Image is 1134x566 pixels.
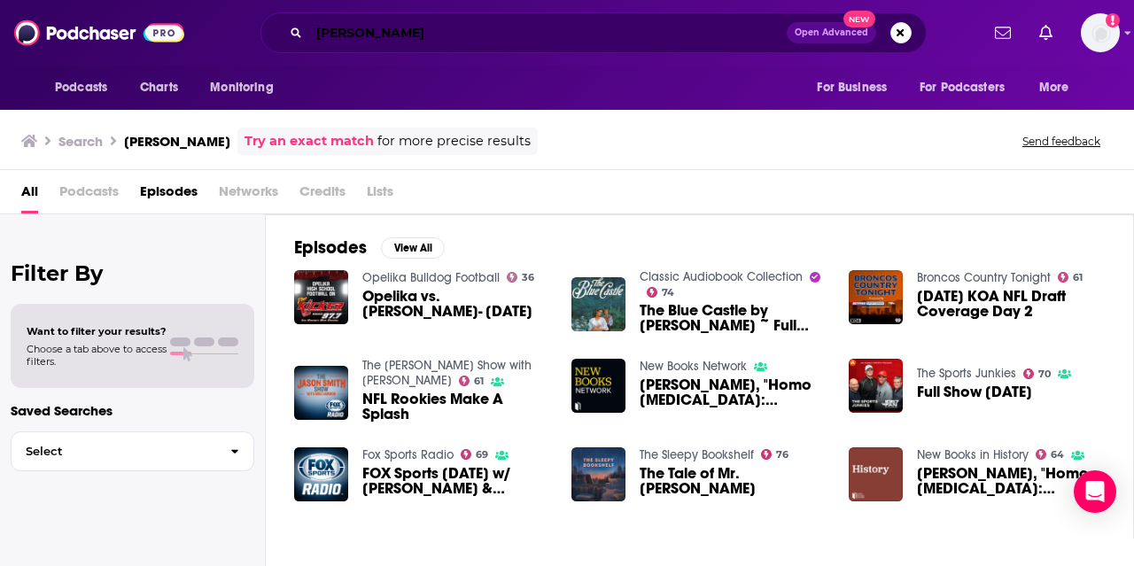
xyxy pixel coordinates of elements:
[1074,470,1116,513] div: Open Intercom Messenger
[571,277,625,331] img: The Blue Castle by Lucy Maud Montgomery ~ Full Audiobook
[917,270,1051,285] a: Broncos Country Tonight
[362,447,454,462] a: Fox Sports Radio
[210,75,273,100] span: Monitoring
[459,376,485,386] a: 61
[294,447,348,501] img: FOX Sports Sunday w/ Beyer & Harmon: 08/05/2018
[294,236,445,259] a: EpisodesView All
[11,431,254,471] button: Select
[640,303,827,333] span: The Blue Castle by [PERSON_NAME] ~ Full Audiobook
[795,28,868,37] span: Open Advanced
[245,131,374,151] a: Try an exact match
[27,343,167,368] span: Choose a tab above to access filters.
[1081,13,1120,52] img: User Profile
[367,177,393,213] span: Lists
[640,466,827,496] span: The Tale of Mr. [PERSON_NAME]
[299,177,346,213] span: Credits
[12,446,216,457] span: Select
[43,71,130,105] button: open menu
[309,19,787,47] input: Search podcasts, credits, & more...
[219,177,278,213] span: Networks
[381,237,445,259] button: View All
[917,466,1105,496] span: [PERSON_NAME], "Homo [MEDICAL_DATA]: [DEMOGRAPHIC_DATA] Thinkers on Time" (Cornell UP, 2025)
[1023,368,1052,379] a: 70
[817,75,887,100] span: For Business
[1058,272,1084,283] a: 61
[294,270,348,324] img: Opelika vs. Benjamin Russell- August 23, 2024
[640,303,827,333] a: The Blue Castle by Lucy Maud Montgomery ~ Full Audiobook
[377,131,531,151] span: for more precise results
[640,447,754,462] a: The Sleepy Bookshelf
[362,358,532,388] a: The Jason Smith Show with Mike Harmon
[849,447,903,501] img: Nitzan Lebovic, "Homo Temporalis: German Jewish Thinkers on Time" (Cornell UP, 2025)
[917,366,1016,381] a: The Sports Junkies
[849,359,903,413] img: Full Show Friday, July 5th, 2024
[124,133,230,150] h3: [PERSON_NAME]
[21,177,38,213] a: All
[917,384,1032,399] span: Full Show [DATE]
[27,325,167,337] span: Want to filter your results?
[1038,370,1051,378] span: 70
[1081,13,1120,52] span: Logged in as mindyn
[908,71,1030,105] button: open menu
[787,22,876,43] button: Open AdvancedNew
[571,447,625,501] img: The Tale of Mr. Tod
[804,71,909,105] button: open menu
[507,272,535,283] a: 36
[1051,451,1064,459] span: 64
[917,289,1105,319] a: 04-28-23 KOA NFL Draft Coverage Day 2
[571,359,625,413] img: Nitzan Lebovic, "Homo Temporalis: German Jewish Thinkers on Time" (Cornell UP, 2025)
[362,466,550,496] span: FOX Sports [DATE] w/ [PERSON_NAME] & [PERSON_NAME]: [DATE]
[11,402,254,419] p: Saved Searches
[362,466,550,496] a: FOX Sports Sunday w/ Beyer & Harmon: 08/05/2018
[140,177,198,213] a: Episodes
[11,260,254,286] h2: Filter By
[294,366,348,420] img: NFL Rookies Make A Splash
[640,466,827,496] a: The Tale of Mr. Tod
[640,377,827,407] span: [PERSON_NAME], "Homo [MEDICAL_DATA]: [DEMOGRAPHIC_DATA] Thinkers on Time" (Cornell UP, 2025)
[920,75,1005,100] span: For Podcasters
[849,270,903,324] img: 04-28-23 KOA NFL Draft Coverage Day 2
[474,377,484,385] span: 61
[260,12,927,53] div: Search podcasts, credits, & more...
[128,71,189,105] a: Charts
[14,16,184,50] img: Podchaser - Follow, Share and Rate Podcasts
[1036,449,1065,460] a: 64
[1081,13,1120,52] button: Show profile menu
[640,269,803,284] a: Classic Audiobook Collection
[362,289,550,319] span: Opelika vs. [PERSON_NAME]- [DATE]
[843,11,875,27] span: New
[1039,75,1069,100] span: More
[362,392,550,422] a: NFL Rookies Make A Splash
[917,384,1032,399] a: Full Show Friday, July 5th, 2024
[776,451,788,459] span: 76
[1017,134,1106,149] button: Send feedback
[662,289,674,297] span: 74
[362,270,500,285] a: Opelika Bulldog Football
[58,133,103,150] h3: Search
[55,75,107,100] span: Podcasts
[761,449,789,460] a: 76
[1027,71,1091,105] button: open menu
[140,75,178,100] span: Charts
[362,289,550,319] a: Opelika vs. Benjamin Russell- August 23, 2024
[917,447,1029,462] a: New Books in History
[917,466,1105,496] a: Nitzan Lebovic, "Homo Temporalis: German Jewish Thinkers on Time" (Cornell UP, 2025)
[294,236,367,259] h2: Episodes
[1073,274,1083,282] span: 61
[1032,18,1060,48] a: Show notifications dropdown
[476,451,488,459] span: 69
[461,449,489,460] a: 69
[1106,13,1120,27] svg: Add a profile image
